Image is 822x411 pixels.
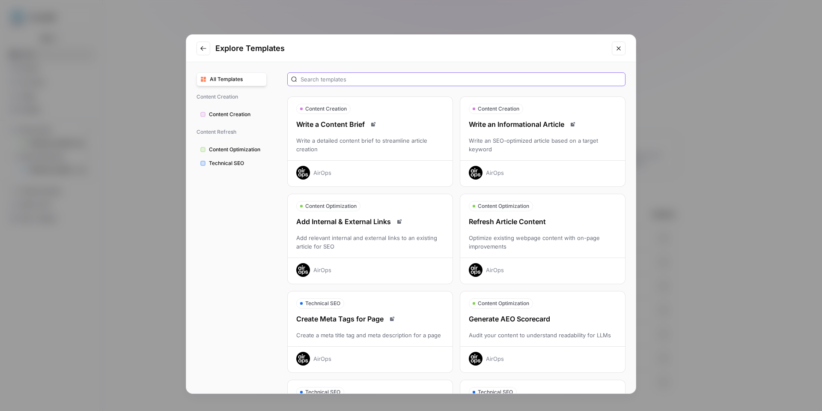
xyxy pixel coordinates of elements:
div: AirOps [313,354,331,363]
button: Technical SEOCreate Meta Tags for PageRead docsCreate a meta title tag and meta description for a... [287,291,453,373]
div: Write a Content Brief [288,119,453,129]
div: AirOps [313,266,331,274]
div: AirOps [486,168,504,177]
button: Content Optimization [197,143,267,156]
div: AirOps [486,354,504,363]
button: Go to previous step [197,42,210,55]
button: Content OptimizationRefresh Article ContentOptimize existing webpage content with on-page improve... [460,194,625,284]
div: Generate AEO Scorecard [460,314,625,324]
button: Content OptimizationAdd Internal & External LinksRead docsAdd relevant internal and external link... [287,194,453,284]
span: Technical SEO [478,388,513,396]
div: Optimize existing webpage content with on-page improvements [460,234,625,251]
a: Read docs [368,119,378,129]
div: Create a meta title tag and meta description for a page [288,331,453,339]
div: Refresh Article Content [460,216,625,227]
a: Read docs [394,216,405,227]
span: Technical SEO [209,159,263,167]
div: Add Internal & External Links [288,216,453,227]
button: Content CreationWrite an Informational ArticleRead docsWrite an SEO-optimized article based on a ... [460,96,625,187]
span: Content Creation [197,90,267,104]
div: Create Meta Tags for Page [288,314,453,324]
div: Add relevant internal and external links to an existing article for SEO [288,234,453,251]
div: Write a detailed content brief to streamline article creation [288,136,453,153]
span: Content Optimization [305,202,357,210]
div: Audit your content to understand readability for LLMs [460,331,625,339]
div: Write an SEO-optimized article based on a target keyword [460,136,625,153]
span: Content Creation [478,105,519,113]
input: Search templates [301,75,622,84]
button: Close modal [612,42,625,55]
span: Technical SEO [305,388,340,396]
button: Content CreationWrite a Content BriefRead docsWrite a detailed content brief to streamline articl... [287,96,453,187]
div: AirOps [486,266,504,274]
span: All Templates [210,75,263,83]
div: Write an Informational Article [460,119,625,129]
span: Content Creation [305,105,347,113]
button: Content Creation [197,108,267,121]
div: AirOps [313,168,331,177]
h2: Explore Templates [215,42,607,54]
span: Content Optimization [478,300,529,307]
span: Content Optimization [478,202,529,210]
span: Content Refresh [197,125,267,139]
span: Content Creation [209,111,263,118]
button: Content OptimizationGenerate AEO ScorecardAudit your content to understand readability for LLMsAi... [460,291,625,373]
button: All Templates [197,72,267,86]
a: Read docs [568,119,578,129]
span: Technical SEO [305,300,340,307]
button: Technical SEO [197,156,267,170]
a: Read docs [387,314,397,324]
span: Content Optimization [209,146,263,153]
